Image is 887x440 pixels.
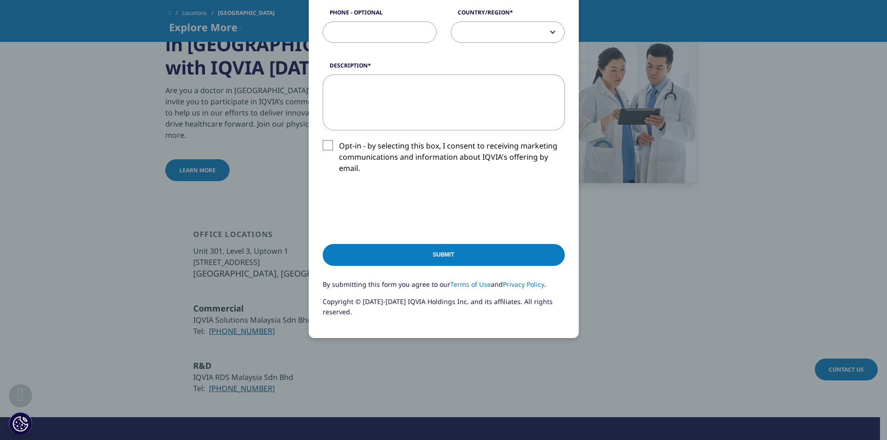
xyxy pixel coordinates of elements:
a: Terms of Use [450,280,491,289]
p: By submitting this form you agree to our and . [323,279,565,297]
label: Phone - Optional [323,8,437,21]
label: Opt-in - by selecting this box, I consent to receiving marketing communications and information a... [323,140,565,179]
label: Country/Region [451,8,565,21]
iframe: reCAPTCHA [323,189,464,225]
input: Submit [323,244,565,266]
label: Description [323,61,565,74]
button: Cookies Settings [9,412,32,435]
p: Copyright © [DATE]-[DATE] IQVIA Holdings Inc. and its affiliates. All rights reserved. [323,297,565,324]
a: Privacy Policy [503,280,544,289]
